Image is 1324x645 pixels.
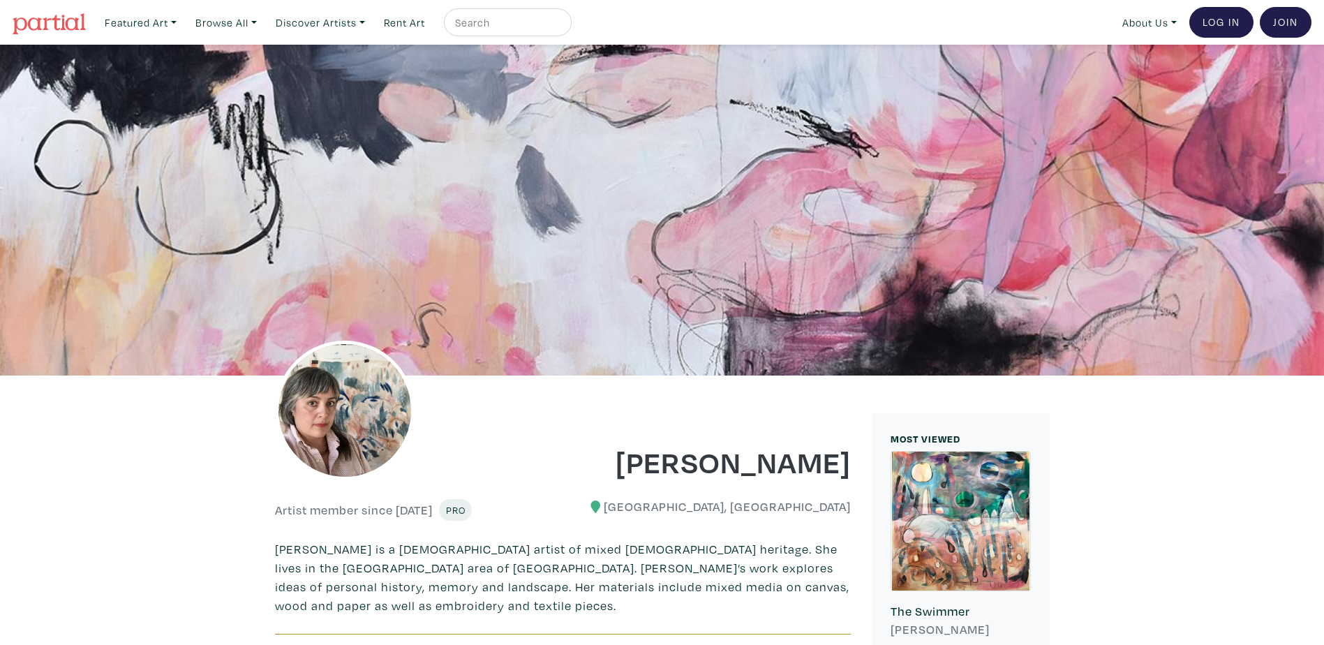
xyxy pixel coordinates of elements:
p: [PERSON_NAME] is a [DEMOGRAPHIC_DATA] artist of mixed [DEMOGRAPHIC_DATA] heritage. She lives in t... [275,540,851,615]
input: Search [454,14,558,31]
h6: [GEOGRAPHIC_DATA], [GEOGRAPHIC_DATA] [573,499,851,514]
a: Log In [1189,7,1254,38]
img: phpThumb.php [275,341,415,480]
h6: Artist member since [DATE] [275,503,433,518]
h6: The Swimmer [891,604,1031,619]
a: Discover Artists [269,8,371,37]
a: Featured Art [98,8,183,37]
span: Pro [445,503,466,517]
a: About Us [1116,8,1183,37]
h1: [PERSON_NAME] [573,443,851,480]
a: Join [1260,7,1311,38]
a: Rent Art [378,8,431,37]
a: Browse All [189,8,263,37]
small: MOST VIEWED [891,432,960,445]
h6: [PERSON_NAME] [891,622,1031,637]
